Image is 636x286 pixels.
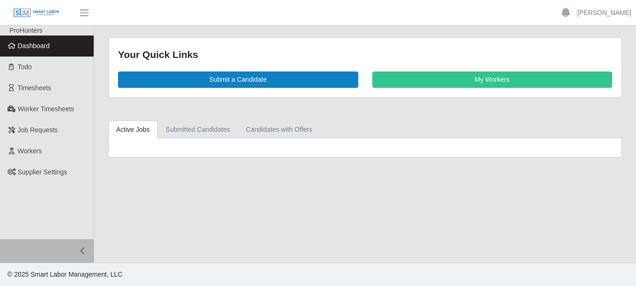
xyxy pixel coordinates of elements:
span: ProHunters [9,27,43,34]
a: Candidates with Offers [238,121,320,139]
a: Active Jobs [108,121,158,139]
span: Supplier Settings [18,168,67,176]
span: Worker Timesheets [18,105,74,113]
a: [PERSON_NAME] [577,8,631,18]
a: My Workers [372,71,613,88]
img: SLM Logo [13,8,60,18]
span: Workers [18,147,42,155]
span: Timesheets [18,84,52,92]
span: Job Requests [18,126,58,134]
span: Todo [18,63,32,71]
a: Submitted Candidates [158,121,238,139]
div: Your Quick Links [118,47,612,62]
span: Dashboard [18,42,50,50]
span: © 2025 Smart Labor Management, LLC [7,271,122,278]
a: Submit a Candidate [118,71,358,88]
